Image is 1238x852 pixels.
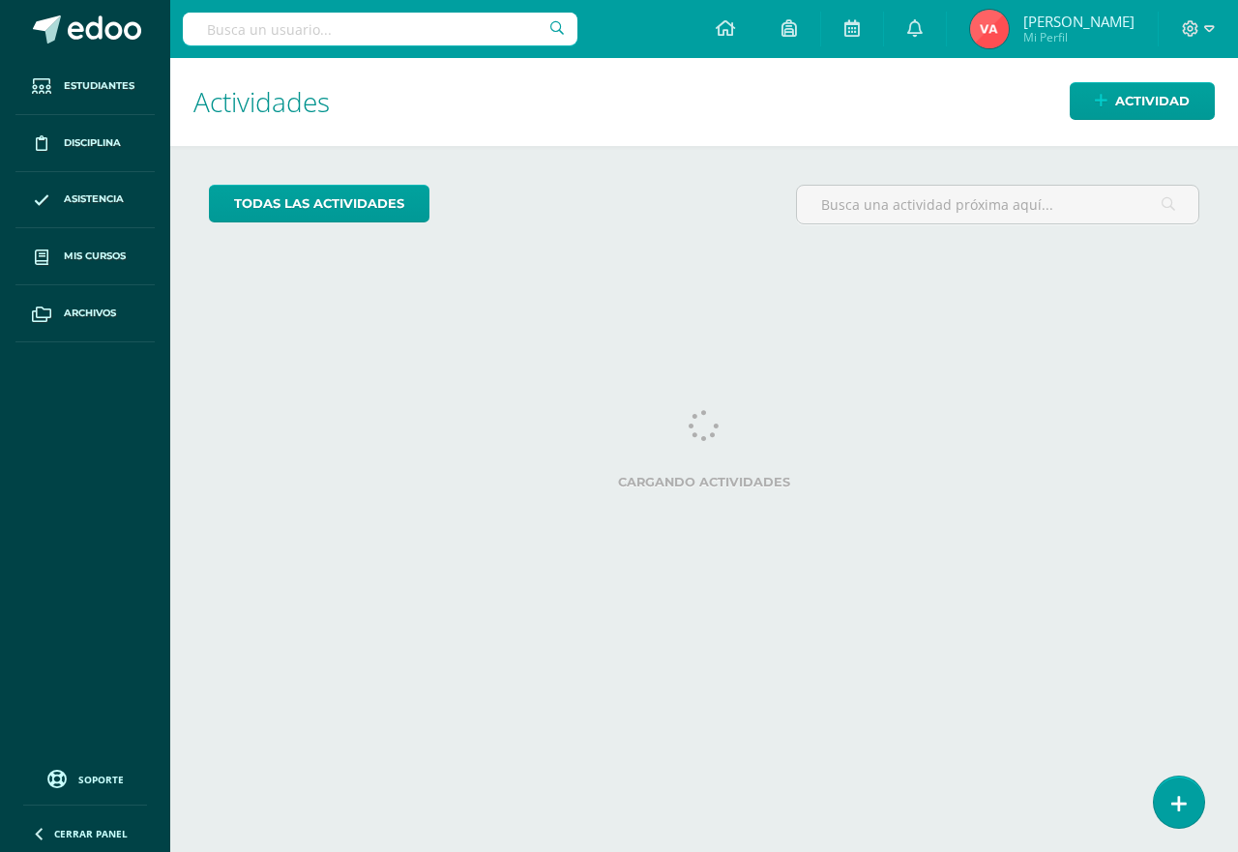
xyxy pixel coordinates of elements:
a: Archivos [15,285,155,342]
label: Cargando actividades [209,475,1199,489]
a: Estudiantes [15,58,155,115]
span: Disciplina [64,135,121,151]
img: 5ef59e455bde36dc0487bc51b4dad64e.png [970,10,1009,48]
a: Disciplina [15,115,155,172]
span: Archivos [64,306,116,321]
a: todas las Actividades [209,185,429,222]
span: Cerrar panel [54,827,128,840]
h1: Actividades [193,58,1215,146]
a: Soporte [23,765,147,791]
a: Asistencia [15,172,155,229]
input: Busca una actividad próxima aquí... [797,186,1198,223]
span: Actividad [1115,83,1190,119]
input: Busca un usuario... [183,13,577,45]
span: Mi Perfil [1023,29,1135,45]
span: Mis cursos [64,249,126,264]
span: Soporte [78,773,124,786]
a: Mis cursos [15,228,155,285]
span: [PERSON_NAME] [1023,12,1135,31]
span: Asistencia [64,191,124,207]
span: Estudiantes [64,78,134,94]
a: Actividad [1070,82,1215,120]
